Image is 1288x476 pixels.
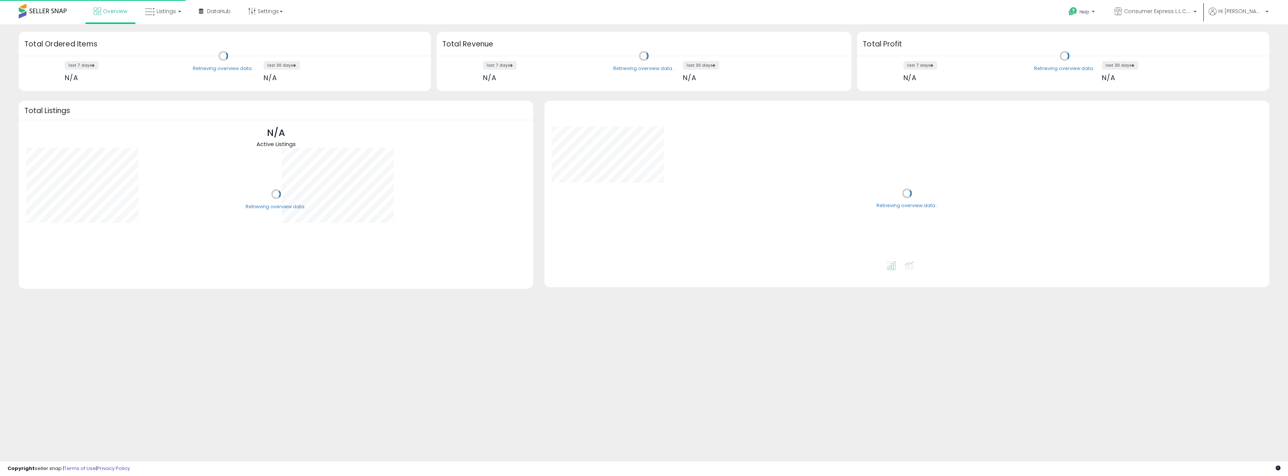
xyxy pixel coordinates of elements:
div: Retrieving overview data.. [246,203,307,210]
span: Hi [PERSON_NAME] [1218,7,1263,15]
div: Retrieving overview data.. [877,203,938,209]
span: Overview [103,7,127,15]
span: Listings [157,7,176,15]
a: Help [1063,1,1102,24]
a: Hi [PERSON_NAME] [1209,7,1269,24]
span: DataHub [207,7,231,15]
div: Retrieving overview data.. [193,65,254,72]
span: Consumer Express L.L.C. [GEOGRAPHIC_DATA] [1124,7,1191,15]
i: Get Help [1068,7,1078,16]
div: Retrieving overview data.. [613,65,674,72]
div: Retrieving overview data.. [1034,65,1095,72]
span: Help [1079,9,1090,15]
